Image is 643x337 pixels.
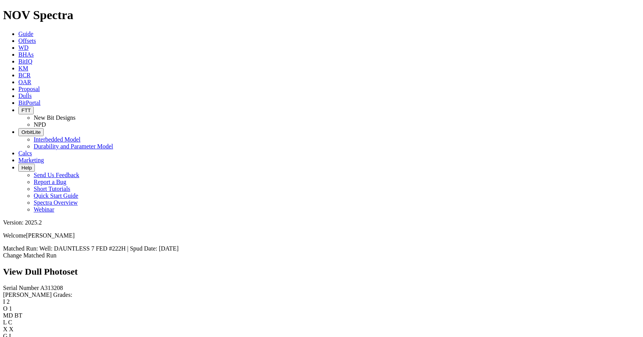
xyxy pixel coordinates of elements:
[3,219,640,226] div: Version: 2025.2
[18,72,31,78] a: BCR
[3,305,8,312] label: O
[18,51,34,58] a: BHAs
[18,128,44,136] button: OrbitLite
[34,172,79,178] a: Send Us Feedback
[18,31,33,37] a: Guide
[3,245,38,252] span: Matched Run:
[7,298,10,305] span: 2
[21,129,41,135] span: OrbitLite
[34,121,46,128] a: NPD
[34,136,80,143] a: Interbedded Model
[18,58,32,65] a: BitIQ
[34,179,66,185] a: Report a Bug
[3,232,640,239] p: Welcome
[34,143,113,150] a: Durability and Parameter Model
[9,326,14,332] span: X
[34,206,54,213] a: Webinar
[9,305,12,312] span: 1
[18,157,44,163] a: Marketing
[3,326,8,332] label: X
[18,106,34,114] button: FTT
[3,285,39,291] label: Serial Number
[26,232,75,239] span: [PERSON_NAME]
[18,164,35,172] button: Help
[40,285,63,291] span: A313208
[18,37,36,44] a: Offsets
[3,267,640,277] h2: View Dull Photoset
[3,252,57,259] a: Change Matched Run
[18,65,28,72] a: KM
[21,107,31,113] span: FTT
[18,79,31,85] a: OAR
[3,312,13,319] label: MD
[18,86,40,92] a: Proposal
[3,319,7,326] label: L
[39,245,179,252] span: Well: DAUNTLESS 7 FED #222H | Spud Date: [DATE]
[3,8,640,22] h1: NOV Spectra
[34,199,78,206] a: Spectra Overview
[34,186,70,192] a: Short Tutorials
[3,298,5,305] label: I
[21,165,32,171] span: Help
[15,312,22,319] span: BT
[8,319,12,326] span: C
[34,114,75,121] a: New Bit Designs
[3,291,640,298] div: [PERSON_NAME] Grades:
[18,99,41,106] a: BitPortal
[34,192,78,199] a: Quick Start Guide
[18,93,32,99] a: Dulls
[18,44,29,51] a: WD
[18,150,32,156] a: Calcs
